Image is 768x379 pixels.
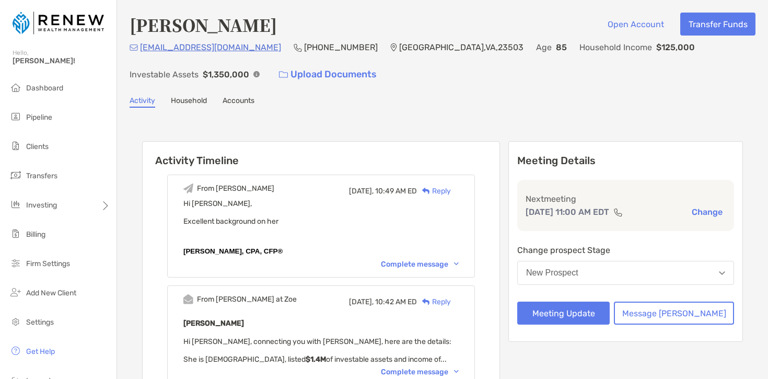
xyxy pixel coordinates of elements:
[9,286,22,298] img: add_new_client icon
[9,257,22,269] img: firm-settings icon
[26,318,54,327] span: Settings
[183,199,459,208] div: Hi [PERSON_NAME],
[349,297,374,306] span: [DATE],
[13,56,110,65] span: [PERSON_NAME]!
[9,315,22,328] img: settings icon
[526,268,578,278] div: New Prospect
[526,192,726,205] p: Next meeting
[422,298,430,305] img: Reply icon
[613,208,623,216] img: communication type
[183,217,459,226] div: Excellent background on her
[9,344,22,357] img: get-help icon
[272,63,383,86] a: Upload Documents
[9,198,22,211] img: investing icon
[294,43,302,52] img: Phone Icon
[9,81,22,94] img: dashboard icon
[375,187,417,196] span: 10:49 AM ED
[9,227,22,240] img: billing icon
[130,13,277,37] h4: [PERSON_NAME]
[26,230,45,239] span: Billing
[130,68,199,81] p: Investable Assets
[417,186,451,197] div: Reply
[203,68,249,81] p: $1,350,000
[399,41,523,54] p: [GEOGRAPHIC_DATA] , VA , 23503
[171,96,207,108] a: Household
[140,41,281,54] p: [EMAIL_ADDRESS][DOMAIN_NAME]
[26,113,52,122] span: Pipeline
[556,41,567,54] p: 85
[9,169,22,181] img: transfers icon
[454,262,459,266] img: Chevron icon
[26,259,70,268] span: Firm Settings
[130,96,155,108] a: Activity
[143,142,499,167] h6: Activity Timeline
[26,289,76,297] span: Add New Client
[26,142,49,151] span: Clients
[599,13,672,36] button: Open Account
[375,297,417,306] span: 10:42 AM ED
[197,184,274,193] div: From [PERSON_NAME]
[223,96,254,108] a: Accounts
[9,110,22,123] img: pipeline icon
[9,140,22,152] img: clients icon
[526,205,609,219] p: [DATE] 11:00 AM EDT
[13,4,104,42] img: Zoe Logo
[197,295,297,304] div: From [PERSON_NAME] at Zoe
[689,206,726,217] button: Change
[422,188,430,194] img: Reply icon
[417,296,451,307] div: Reply
[536,41,552,54] p: Age
[183,319,244,328] b: [PERSON_NAME]
[517,244,734,257] p: Change prospect Stage
[183,337,451,364] span: Hi [PERSON_NAME], connecting you with [PERSON_NAME], here are the details: She is [DEMOGRAPHIC_DA...
[253,71,260,77] img: Info Icon
[390,43,397,52] img: Location Icon
[26,347,55,356] span: Get Help
[26,84,63,93] span: Dashboard
[183,294,193,304] img: Event icon
[680,13,755,36] button: Transfer Funds
[614,302,734,325] button: Message [PERSON_NAME]
[349,187,374,196] span: [DATE],
[579,41,652,54] p: Household Income
[306,355,326,364] strong: $1.4M
[183,247,283,255] span: [PERSON_NAME], CPA, CFP®
[26,171,57,180] span: Transfers
[304,41,378,54] p: [PHONE_NUMBER]
[517,302,610,325] button: Meeting Update
[183,183,193,193] img: Event icon
[130,44,138,51] img: Email Icon
[719,271,725,275] img: Open dropdown arrow
[517,154,734,167] p: Meeting Details
[454,370,459,373] img: Chevron icon
[26,201,57,210] span: Investing
[656,41,695,54] p: $125,000
[279,71,288,78] img: button icon
[381,260,459,269] div: Complete message
[517,261,734,285] button: New Prospect
[381,367,459,376] div: Complete message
